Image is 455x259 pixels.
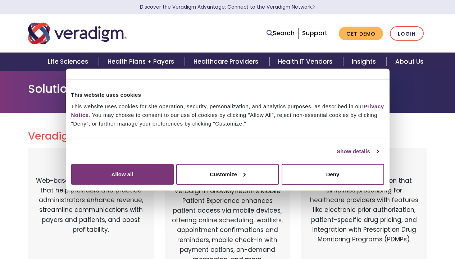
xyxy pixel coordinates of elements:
[387,53,432,71] a: About Us
[282,164,384,185] button: Deny
[140,4,315,10] a: Discover the Veradigm Advantage: Connect to the Veradigm NetworkLearn More
[71,102,384,128] div: This website uses cookies for site operation, security, personalization, and analytics purposes, ...
[71,103,384,118] a: Privacy Notice
[99,53,185,71] a: Health Plans + Payers
[339,27,383,41] a: Get Demo
[269,53,343,71] a: Health IT Vendors
[28,82,427,96] h1: Solution Login
[267,28,295,38] a: Search
[302,29,327,37] a: Support
[390,26,424,41] a: Login
[343,53,387,71] a: Insights
[39,53,99,71] a: Life Sciences
[35,157,147,167] h3: Payerpath
[28,130,427,142] h2: Veradigm Solutions
[337,147,378,156] a: Show details
[71,164,174,185] button: Allow all
[176,164,279,185] button: Customize
[312,4,315,10] span: Learn More
[28,22,127,45] img: Veradigm logo
[185,53,269,71] a: Healthcare Providers
[71,91,384,99] div: This website uses cookies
